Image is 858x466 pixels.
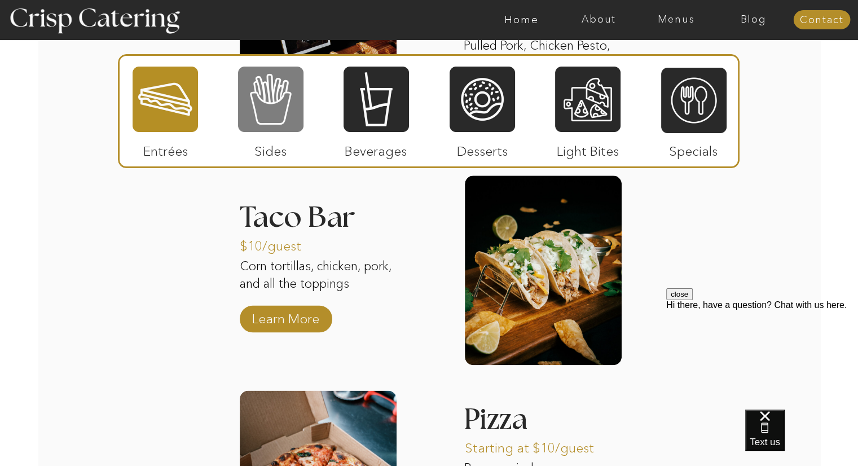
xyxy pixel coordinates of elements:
h3: Taco Bar [240,203,397,217]
p: $10/guest [240,227,315,260]
h3: Pizza [464,405,581,438]
p: Light Bites [551,132,626,165]
iframe: podium webchat widget prompt [666,288,858,424]
a: Contact [793,15,850,26]
p: Beverages [338,132,413,165]
a: Blog [715,14,792,25]
a: About [560,14,637,25]
p: Sides [233,132,308,165]
p: Corn tortillas, chicken, pork, and all the toppings [240,258,397,312]
p: Desserts [445,132,520,165]
p: Entrées [128,132,203,165]
a: Learn More [248,300,323,332]
iframe: podium webchat widget bubble [745,410,858,466]
a: Home [483,14,560,25]
p: Starting at $10/guest [465,429,614,461]
a: Menus [637,14,715,25]
p: Specials [656,132,731,165]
